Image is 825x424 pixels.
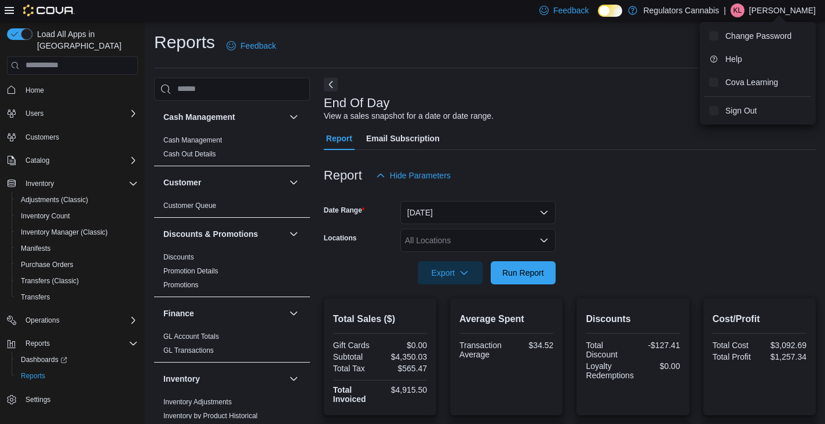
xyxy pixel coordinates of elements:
h2: Total Sales ($) [333,312,427,326]
button: Manifests [12,240,143,257]
button: Open list of options [539,236,549,245]
a: Discounts [163,253,194,261]
span: Promotions [163,280,199,290]
span: Run Report [502,267,544,279]
button: Transfers (Classic) [12,273,143,289]
span: Reports [25,339,50,348]
a: Customers [21,130,64,144]
span: Customer Queue [163,201,216,210]
button: Cash Management [287,110,301,124]
span: Reports [21,337,138,350]
span: Transfers [16,290,138,304]
span: Change Password [725,30,791,42]
button: Inventory [163,373,284,385]
div: $3,092.69 [762,341,806,350]
span: Export [425,261,476,284]
button: Inventory [287,372,301,386]
span: Inventory Adjustments [163,397,232,407]
button: Inventory Manager (Classic) [12,224,143,240]
h3: Customer [163,177,201,188]
span: Manifests [21,244,50,253]
span: Home [25,86,44,95]
button: Reports [21,337,54,350]
button: Catalog [2,152,143,169]
div: Loyalty Redemptions [586,361,634,380]
span: Inventory Manager (Classic) [21,228,108,237]
span: Transfers (Classic) [21,276,79,286]
span: Inventory Count [21,211,70,221]
a: Inventory Manager (Classic) [16,225,112,239]
div: Total Profit [713,352,757,361]
button: Reports [2,335,143,352]
span: Customers [25,133,59,142]
button: Cova Learning [704,73,811,92]
span: Load All Apps in [GEOGRAPHIC_DATA] [32,28,138,52]
label: Date Range [324,206,365,215]
h2: Average Spent [459,312,553,326]
span: Inventory by Product Historical [163,411,258,421]
div: Korey Lemire [731,3,744,17]
a: Promotions [163,281,199,289]
a: Inventory Adjustments [163,398,232,406]
button: Next [324,78,338,92]
h2: Cost/Profit [713,312,806,326]
div: Gift Cards [333,341,378,350]
div: $4,915.50 [382,385,427,394]
button: Help [704,50,811,68]
h3: Cash Management [163,111,235,123]
span: Cash Out Details [163,149,216,159]
span: Inventory [21,177,138,191]
div: View a sales snapshot for a date or date range. [324,110,494,122]
button: Home [2,82,143,98]
div: Total Discount [586,341,630,359]
span: Users [25,109,43,118]
div: Discounts & Promotions [154,250,310,297]
label: Locations [324,233,357,243]
button: Inventory [21,177,59,191]
span: GL Transactions [163,346,214,355]
span: GL Account Totals [163,332,219,341]
button: Run Report [491,261,556,284]
a: Cash Management [163,136,222,144]
button: Customer [287,176,301,189]
span: Users [21,107,138,120]
button: Inventory [2,176,143,192]
span: Dashboards [16,353,138,367]
span: Help [725,53,742,65]
span: Catalog [25,156,49,165]
div: Total Tax [333,364,378,373]
p: Regulators Cannabis [643,3,719,17]
div: Finance [154,330,310,362]
span: Transfers (Classic) [16,274,138,288]
a: Adjustments (Classic) [16,193,93,207]
button: Operations [21,313,64,327]
span: Manifests [16,242,138,255]
button: Reports [12,368,143,384]
button: Operations [2,312,143,328]
div: $0.00 [638,361,680,371]
div: $565.47 [382,364,427,373]
span: Inventory Count [16,209,138,223]
div: Total Cost [713,341,757,350]
span: Promotion Details [163,266,218,276]
span: Report [326,127,352,150]
button: Catalog [21,153,54,167]
button: Hide Parameters [371,164,455,187]
p: | [724,3,726,17]
a: Inventory Count [16,209,75,223]
div: Cash Management [154,133,310,166]
a: Dashboards [16,353,72,367]
a: Cash Out Details [163,150,216,158]
span: Discounts [163,253,194,262]
button: Sign Out [704,101,811,120]
a: Feedback [222,34,280,57]
span: Transfers [21,293,50,302]
button: Customer [163,177,284,188]
div: $34.52 [509,341,553,350]
h3: Inventory [163,373,200,385]
a: GL Transactions [163,346,214,354]
a: Manifests [16,242,55,255]
button: Change Password [704,27,811,45]
a: Purchase Orders [16,258,78,272]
